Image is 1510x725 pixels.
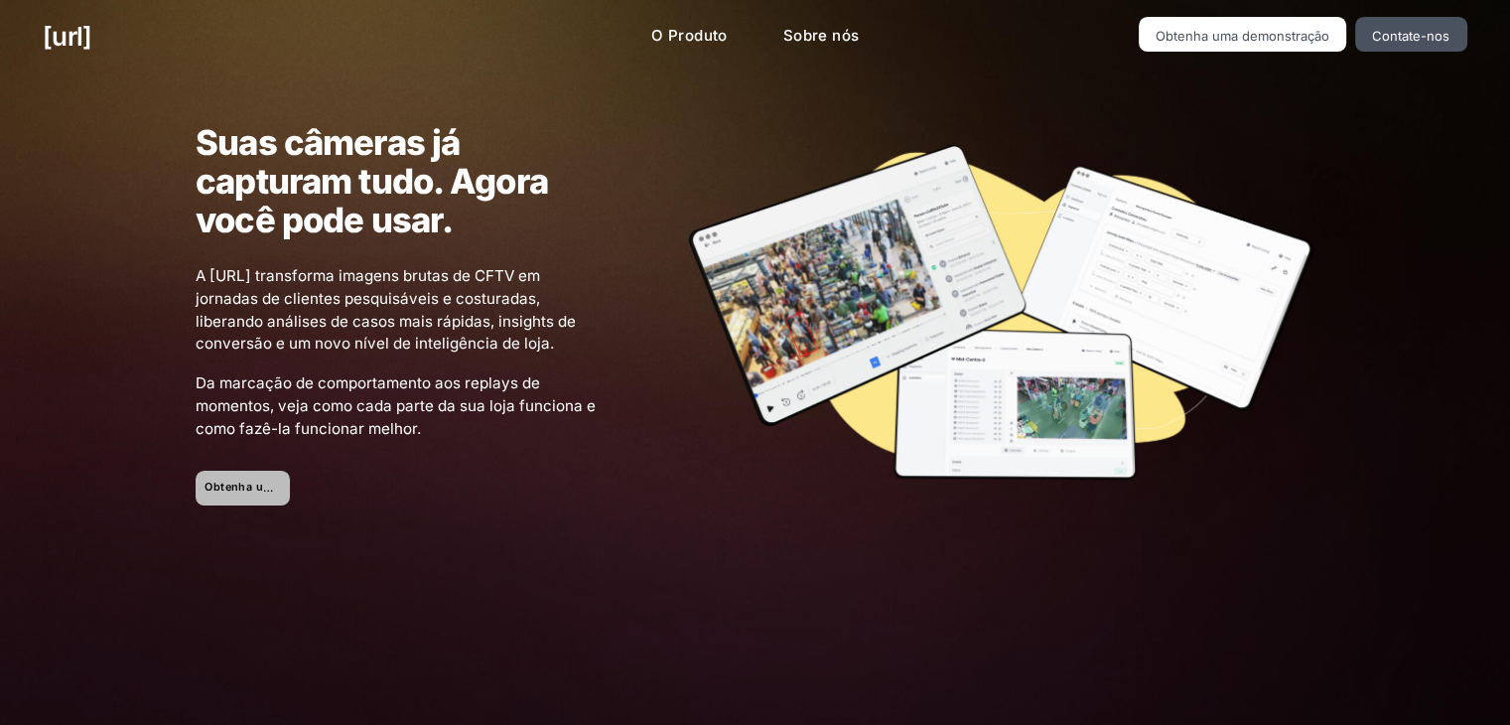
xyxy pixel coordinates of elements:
font: Da marcação de comportamento aos replays de momentos, veja como cada parte da sua loja funciona e... [196,373,596,438]
font: Contate-nos [1372,28,1449,44]
a: Sobre nós [767,17,876,56]
a: [URL] [43,17,91,56]
a: O Produto [635,17,744,56]
font: A [URL] transforma imagens brutas de CFTV em jornadas de clientes pesquisáveis ​​e costuradas, li... [196,266,576,353]
a: Obtenha uma demonstração [1139,17,1347,52]
a: Contate-nos [1355,17,1467,52]
font: Obtenha uma demonstração [205,481,363,494]
font: [URL] [43,21,91,52]
a: Obtenha uma demonstração [196,471,290,506]
font: Suas câmeras já capturam tudo. Agora você pode usar. [196,121,548,240]
font: Obtenha uma demonstração [1156,28,1329,44]
font: O Produto [651,26,728,45]
font: Sobre nós [783,26,860,45]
